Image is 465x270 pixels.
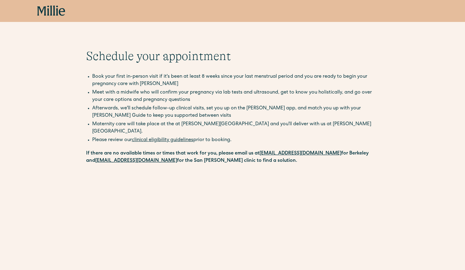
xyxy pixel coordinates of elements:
li: Book your first in-person visit if it's been at least 8 weeks since your last menstrual period an... [92,73,379,88]
strong: If there are no available times or times that work for you, please email us at [86,151,260,156]
h1: Schedule your appointment [86,49,379,63]
a: [EMAIL_ADDRESS][DOMAIN_NAME] [260,151,341,156]
strong: for the San [PERSON_NAME] clinic to find a solution. [177,158,297,163]
li: Afterwards, we'll schedule follow-up clinical visits, set you up on the [PERSON_NAME] app, and ma... [92,105,379,119]
li: Please review our prior to booking. [92,137,379,144]
li: Meet with a midwife who will confirm your pregnancy via lab tests and ultrasound, get to know you... [92,89,379,104]
a: clinical eligibility guidelines [132,138,193,143]
li: Maternity care will take place at the at [PERSON_NAME][GEOGRAPHIC_DATA] and you'll deliver with u... [92,121,379,135]
a: [EMAIL_ADDRESS][DOMAIN_NAME] [95,158,177,163]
